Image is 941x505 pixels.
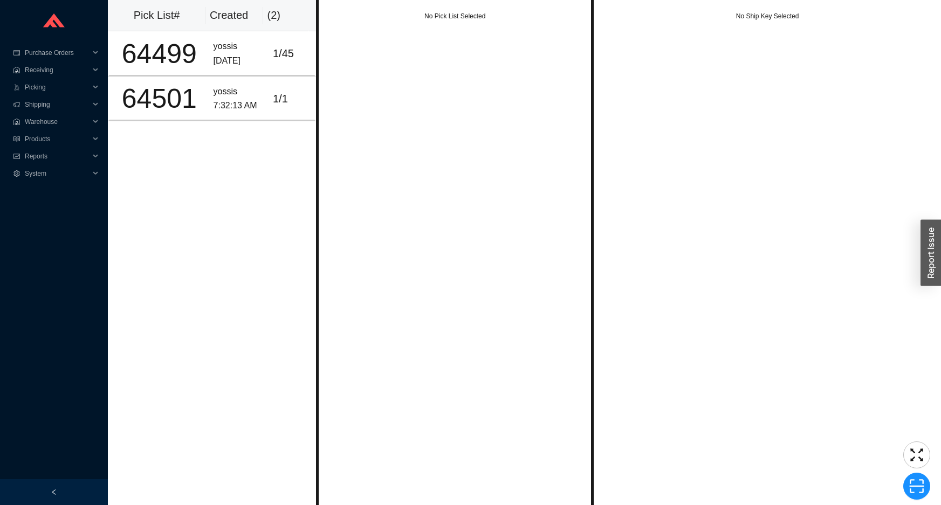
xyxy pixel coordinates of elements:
span: fund [13,153,20,160]
div: 64501 [114,85,205,112]
span: credit-card [13,50,20,56]
div: 64499 [114,40,205,67]
div: 1 / 45 [273,45,310,63]
span: fullscreen [904,447,930,463]
span: Reports [25,148,90,165]
div: ( 2 ) [267,6,305,24]
button: fullscreen [903,441,930,468]
span: setting [13,170,20,177]
div: 1 / 1 [273,90,310,108]
span: System [25,165,90,182]
div: No Ship Key Selected [594,11,941,22]
div: 7:32:13 AM [214,99,264,113]
div: yossis [214,39,264,54]
button: scan [903,473,930,500]
span: Receiving [25,61,90,79]
span: Shipping [25,96,90,113]
span: scan [904,478,930,494]
div: yossis [214,85,264,99]
span: read [13,136,20,142]
span: left [51,489,57,495]
span: Purchase Orders [25,44,90,61]
div: No Pick List Selected [319,11,591,22]
span: Picking [25,79,90,96]
div: [DATE] [214,54,264,68]
span: Products [25,130,90,148]
span: Warehouse [25,113,90,130]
